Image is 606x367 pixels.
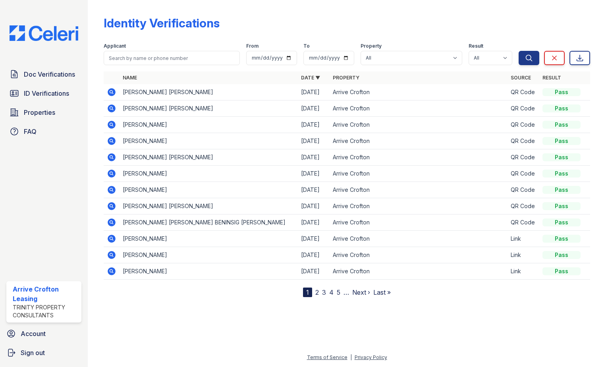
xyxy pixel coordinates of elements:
div: Pass [542,153,581,161]
td: Link [508,247,539,263]
span: ID Verifications [24,89,69,98]
td: QR Code [508,100,539,117]
td: [DATE] [298,198,330,214]
a: Doc Verifications [6,66,81,82]
label: Applicant [104,43,126,49]
input: Search by name or phone number [104,51,240,65]
td: QR Code [508,198,539,214]
td: Arrive Crofton [330,182,508,198]
div: Pass [542,251,581,259]
td: Arrive Crofton [330,100,508,117]
label: Result [469,43,483,49]
a: 3 [322,288,326,296]
td: [PERSON_NAME] [PERSON_NAME] [120,149,298,166]
a: Name [123,75,137,81]
div: Pass [542,170,581,178]
td: QR Code [508,166,539,182]
a: 4 [329,288,334,296]
td: [PERSON_NAME] [120,133,298,149]
span: Sign out [21,348,45,357]
td: [DATE] [298,166,330,182]
td: QR Code [508,84,539,100]
td: Arrive Crofton [330,166,508,182]
a: Result [542,75,561,81]
td: [PERSON_NAME] [120,231,298,247]
td: [PERSON_NAME] [120,247,298,263]
td: [PERSON_NAME] [PERSON_NAME] [120,100,298,117]
td: [DATE] [298,231,330,247]
div: Pass [542,267,581,275]
td: [PERSON_NAME] [120,166,298,182]
div: Trinity Property Consultants [13,303,78,319]
td: [PERSON_NAME] [PERSON_NAME] [120,84,298,100]
span: Doc Verifications [24,70,75,79]
td: [PERSON_NAME] [120,117,298,133]
a: Source [511,75,531,81]
div: | [350,354,352,360]
div: Pass [542,88,581,96]
div: Pass [542,104,581,112]
td: [PERSON_NAME] [PERSON_NAME] [120,198,298,214]
td: [DATE] [298,117,330,133]
a: Sign out [3,345,85,361]
td: QR Code [508,117,539,133]
a: Last » [373,288,391,296]
td: [DATE] [298,182,330,198]
td: Link [508,263,539,280]
td: QR Code [508,149,539,166]
td: Link [508,231,539,247]
td: Arrive Crofton [330,247,508,263]
span: Account [21,329,46,338]
label: Property [361,43,382,49]
label: To [303,43,310,49]
div: Arrive Crofton Leasing [13,284,78,303]
a: Date ▼ [301,75,320,81]
a: Property [333,75,359,81]
div: Pass [542,202,581,210]
td: [DATE] [298,247,330,263]
div: Pass [542,137,581,145]
td: [DATE] [298,149,330,166]
td: [PERSON_NAME] [120,182,298,198]
td: Arrive Crofton [330,263,508,280]
div: Pass [542,235,581,243]
td: [PERSON_NAME] [120,263,298,280]
div: Identity Verifications [104,16,220,30]
a: FAQ [6,124,81,139]
img: CE_Logo_Blue-a8612792a0a2168367f1c8372b55b34899dd931a85d93a1a3d3e32e68fde9ad4.png [3,25,85,41]
td: [DATE] [298,133,330,149]
td: Arrive Crofton [330,214,508,231]
a: 2 [315,288,319,296]
a: ID Verifications [6,85,81,101]
td: QR Code [508,133,539,149]
a: 5 [337,288,340,296]
td: Arrive Crofton [330,231,508,247]
td: Arrive Crofton [330,149,508,166]
td: Arrive Crofton [330,198,508,214]
a: Account [3,326,85,342]
td: [PERSON_NAME] [PERSON_NAME] BENINSIG [PERSON_NAME] [120,214,298,231]
td: [DATE] [298,214,330,231]
div: 1 [303,288,312,297]
a: Privacy Policy [355,354,387,360]
td: Arrive Crofton [330,133,508,149]
td: [DATE] [298,263,330,280]
div: Pass [542,121,581,129]
div: Pass [542,218,581,226]
span: FAQ [24,127,37,136]
td: QR Code [508,214,539,231]
label: From [246,43,259,49]
td: QR Code [508,182,539,198]
td: Arrive Crofton [330,84,508,100]
div: Pass [542,186,581,194]
span: … [344,288,349,297]
td: [DATE] [298,84,330,100]
a: Properties [6,104,81,120]
td: [DATE] [298,100,330,117]
td: Arrive Crofton [330,117,508,133]
a: Next › [352,288,370,296]
span: Properties [24,108,55,117]
a: Terms of Service [307,354,347,360]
